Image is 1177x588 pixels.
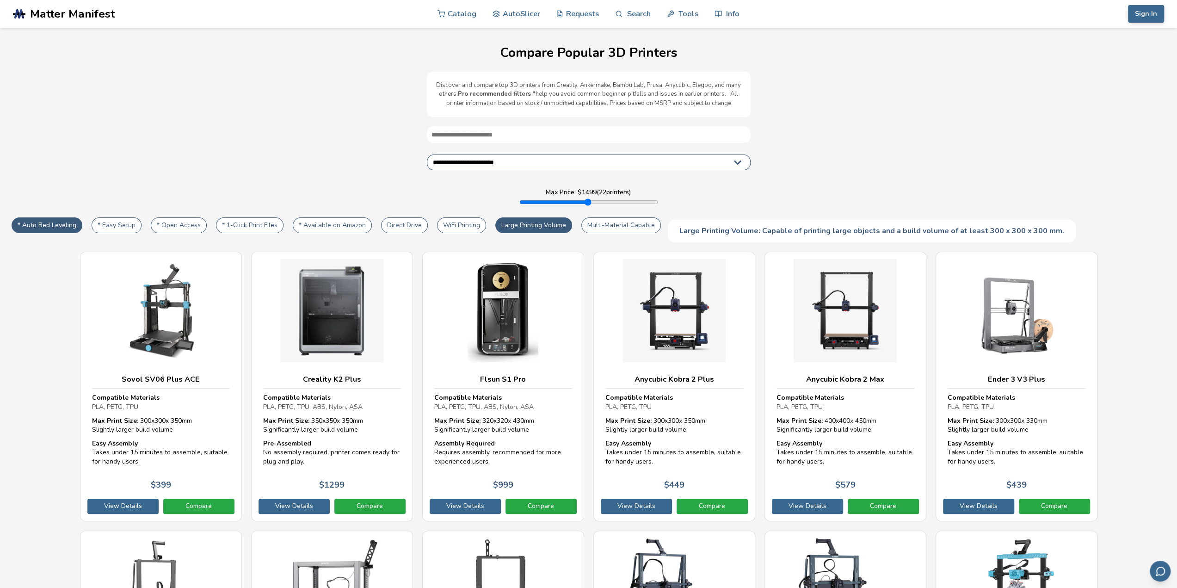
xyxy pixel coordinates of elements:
[434,393,502,402] strong: Compatible Materials
[92,375,230,384] h3: Sovol SV06 Plus ACE
[601,499,672,514] a: View Details
[1019,499,1090,514] a: Compare
[437,217,486,233] button: WiFi Printing
[848,499,919,514] a: Compare
[605,416,743,434] div: 300 x 300 x 350 mm Slightly larger build volume
[434,439,572,466] div: Requires assembly, recommended for more experienced users.
[776,439,914,466] div: Takes under 15 minutes to assemble, suitable for handy users.
[772,499,843,514] a: View Details
[92,439,138,448] strong: Easy Assembly
[495,217,572,233] button: Large Printing Volume
[422,252,584,521] a: Flsun S1 ProCompatible MaterialsPLA, PETG, TPU, ABS, Nylon, ASAMax Print Size: 320x320x 430mmSign...
[263,439,311,448] strong: Pre-Assembled
[668,220,1076,242] div: Large Printing Volume: Capable of printing large objects and a build volume of at least 300 x 300...
[546,189,631,196] label: Max Price: $ 1499 ( 22 printers)
[434,375,572,384] h3: Flsun S1 Pro
[263,402,363,411] span: PLA, PETG, TPU, ABS, Nylon, ASA
[948,393,1015,402] strong: Compatible Materials
[664,480,684,490] p: $ 449
[776,375,914,384] h3: Anycubic Kobra 2 Max
[30,7,115,20] span: Matter Manifest
[936,252,1097,521] a: Ender 3 V3 PlusCompatible MaterialsPLA, PETG, TPUMax Print Size: 300x300x 330mmSlightly larger bu...
[776,402,823,411] span: PLA, PETG, TPU
[434,439,495,448] strong: Assembly Required
[434,416,481,425] strong: Max Print Size:
[9,46,1168,60] h1: Compare Popular 3D Printers
[151,217,207,233] button: * Open Access
[605,393,673,402] strong: Compatible Materials
[776,416,914,434] div: 400 x 400 x 450 mm Significantly larger build volume
[263,393,331,402] strong: Compatible Materials
[677,499,748,514] a: Compare
[263,439,401,466] div: No assembly required, printer comes ready for plug and play.
[92,439,230,466] div: Takes under 15 minutes to assemble, suitable for handy users.
[259,499,330,514] a: View Details
[605,416,652,425] strong: Max Print Size:
[430,499,501,514] a: View Details
[319,480,345,490] p: $ 1299
[92,393,160,402] strong: Compatible Materials
[434,402,534,411] span: PLA, PETG, TPU, ABS, Nylon, ASA
[263,416,309,425] strong: Max Print Size:
[605,375,743,384] h3: Anycubic Kobra 2 Plus
[776,416,823,425] strong: Max Print Size:
[163,499,234,514] a: Compare
[1128,5,1164,23] button: Sign In
[381,217,428,233] button: Direct Drive
[92,416,230,434] div: 300 x 300 x 350 mm Slightly larger build volume
[92,416,138,425] strong: Max Print Size:
[92,217,142,233] button: * Easy Setup
[1150,561,1171,582] button: Send feedback via email
[948,375,1085,384] h3: Ender 3 V3 Plus
[251,252,413,521] a: Creality K2 PlusCompatible MaterialsPLA, PETG, TPU, ABS, Nylon, ASAMax Print Size: 350x350x 350mm...
[434,416,572,434] div: 320 x 320 x 430 mm Significantly larger build volume
[948,402,994,411] span: PLA, PETG, TPU
[493,480,513,490] p: $ 999
[92,402,138,411] span: PLA, PETG, TPU
[948,416,994,425] strong: Max Print Size:
[605,439,651,448] strong: Easy Assembly
[216,217,283,233] button: * 1-Click Print Files
[458,90,536,98] b: Pro recommended filters *
[593,252,755,521] a: Anycubic Kobra 2 PlusCompatible MaterialsPLA, PETG, TPUMax Print Size: 300x300x 350mmSlightly lar...
[581,217,661,233] button: Multi-Material Capable
[334,499,406,514] a: Compare
[764,252,926,521] a: Anycubic Kobra 2 MaxCompatible MaterialsPLA, PETG, TPUMax Print Size: 400x400x 450mmSignificantly...
[263,375,401,384] h3: Creality K2 Plus
[1006,480,1027,490] p: $ 439
[87,499,159,514] a: View Details
[151,480,171,490] p: $ 399
[12,217,82,233] button: * Auto Bed Leveling
[80,252,242,521] a: Sovol SV06 Plus ACECompatible MaterialsPLA, PETG, TPUMax Print Size: 300x300x 350mmSlightly large...
[776,439,822,448] strong: Easy Assembly
[505,499,577,514] a: Compare
[436,81,741,108] p: Discover and compare top 3D printers from Creality, Ankermake, Bambu Lab, Prusa, Anycubic, Elegoo...
[263,416,401,434] div: 350 x 350 x 350 mm Significantly larger build volume
[948,439,1085,466] div: Takes under 15 minutes to assemble, suitable for handy users.
[948,439,993,448] strong: Easy Assembly
[605,439,743,466] div: Takes under 15 minutes to assemble, suitable for handy users.
[776,393,844,402] strong: Compatible Materials
[835,480,856,490] p: $ 579
[943,499,1014,514] a: View Details
[293,217,372,233] button: * Available on Amazon
[605,402,652,411] span: PLA, PETG, TPU
[948,416,1085,434] div: 300 x 300 x 330 mm Slightly larger build volume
